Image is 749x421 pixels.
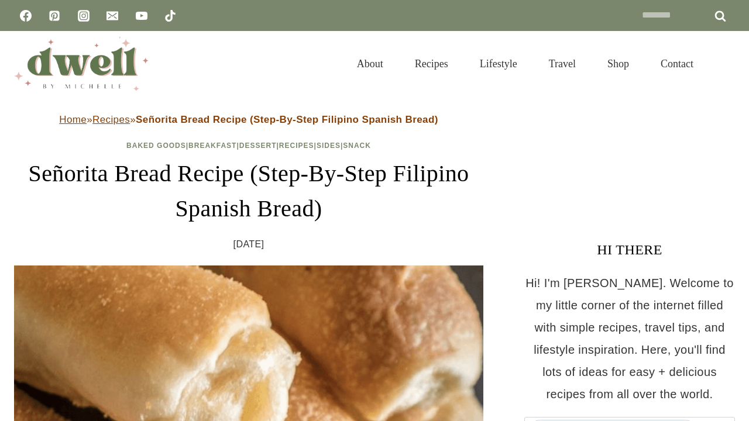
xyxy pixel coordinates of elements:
[399,43,464,84] a: Recipes
[43,4,66,27] a: Pinterest
[279,142,314,150] a: Recipes
[533,43,592,84] a: Travel
[343,142,371,150] a: Snack
[130,4,153,27] a: YouTube
[14,37,149,91] img: DWELL by michelle
[126,142,186,150] a: Baked Goods
[317,142,341,150] a: Sides
[341,43,709,84] nav: Primary Navigation
[464,43,533,84] a: Lifestyle
[159,4,182,27] a: TikTok
[239,142,277,150] a: Dessert
[188,142,236,150] a: Breakfast
[341,43,399,84] a: About
[14,156,483,226] h1: Señorita Bread Recipe (Step-By-Step Filipino Spanish Bread)
[59,114,87,125] a: Home
[14,4,37,27] a: Facebook
[645,43,709,84] a: Contact
[524,272,735,405] p: Hi! I'm [PERSON_NAME]. Welcome to my little corner of the internet filled with simple recipes, tr...
[233,236,264,253] time: [DATE]
[126,142,371,150] span: | | | | |
[592,43,645,84] a: Shop
[136,114,438,125] strong: Señorita Bread Recipe (Step-By-Step Filipino Spanish Bread)
[715,54,735,74] button: View Search Form
[92,114,130,125] a: Recipes
[101,4,124,27] a: Email
[524,239,735,260] h3: HI THERE
[59,114,438,125] span: » »
[72,4,95,27] a: Instagram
